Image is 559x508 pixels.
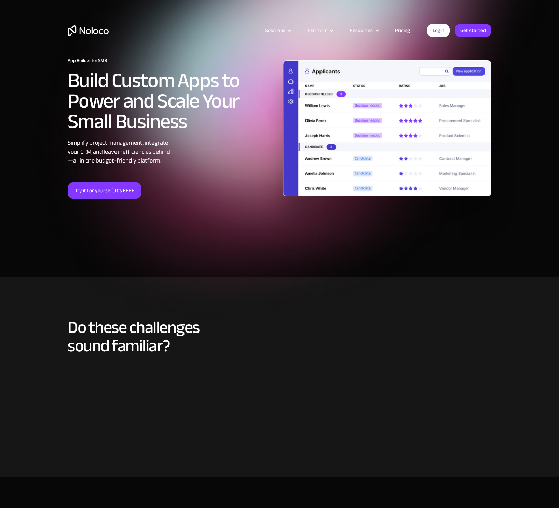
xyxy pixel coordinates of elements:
a: home [68,25,109,36]
div: Platform [299,26,341,35]
div: Platform [308,26,327,35]
a: Get started [455,24,491,37]
a: Login [427,24,450,37]
div: Resources [341,26,386,35]
div: Solutions [257,26,299,35]
div: Solutions [265,26,285,35]
h2: Do these challenges sound familiar? [68,318,491,355]
a: Try it for yourself. It’s FREE [68,182,141,199]
div: Simplify project management, integrate your CRM, and leave inefficiencies behind —all in one budg... [68,139,276,165]
div: Resources [350,26,373,35]
a: Pricing [386,26,419,35]
h2: Build Custom Apps to Power and Scale Your Small Business [68,70,276,132]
